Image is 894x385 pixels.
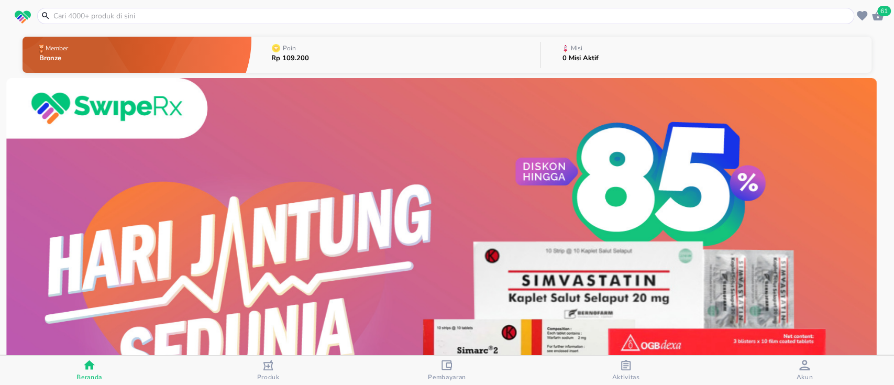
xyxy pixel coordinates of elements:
[562,55,599,62] p: 0 Misi Aktif
[257,373,280,381] span: Produk
[15,10,31,24] img: logo_swiperx_s.bd005f3b.svg
[39,55,70,62] p: Bronze
[179,356,357,385] button: Produk
[52,10,852,21] input: Cari 4000+ produk di sini
[251,34,540,75] button: PoinRp 109.200
[571,45,582,51] p: Misi
[358,356,536,385] button: Pembayaran
[76,373,102,381] span: Beranda
[870,8,886,24] button: 61
[715,356,894,385] button: Akun
[540,34,871,75] button: Misi0 Misi Aktif
[428,373,466,381] span: Pembayaran
[796,373,813,381] span: Akun
[536,356,715,385] button: Aktivitas
[46,45,68,51] p: Member
[877,6,891,16] span: 61
[23,34,252,75] button: MemberBronze
[271,55,309,62] p: Rp 109.200
[283,45,296,51] p: Poin
[612,373,639,381] span: Aktivitas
